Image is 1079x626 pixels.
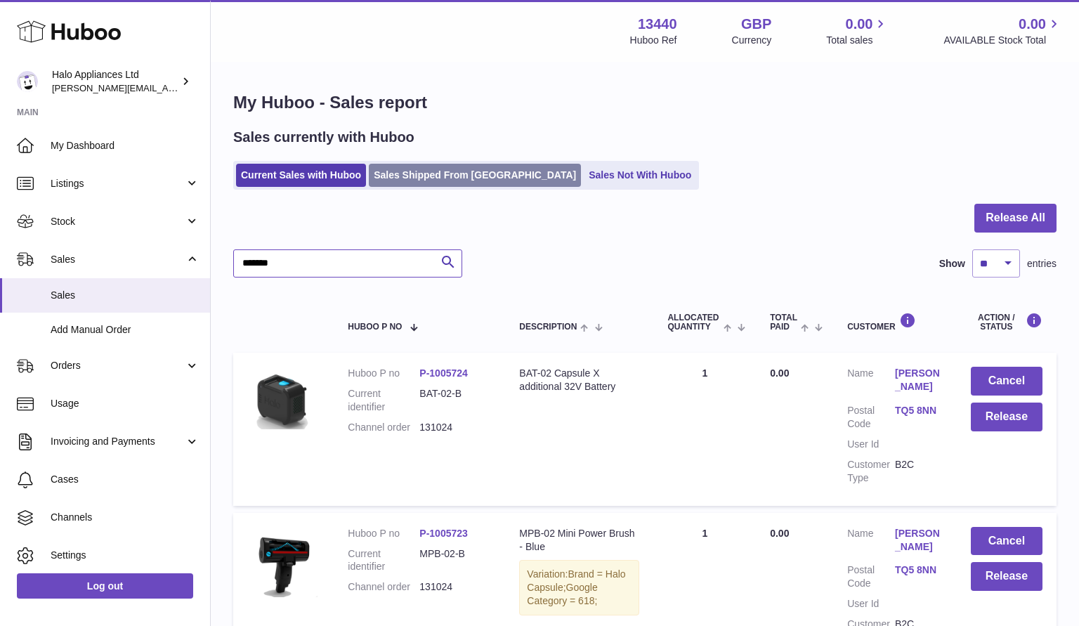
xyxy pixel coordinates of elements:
span: Total sales [826,34,889,47]
a: 0.00 Total sales [826,15,889,47]
dt: Current identifier [348,387,419,414]
span: Add Manual Order [51,323,200,337]
dt: User Id [847,597,895,611]
span: Huboo P no [348,322,402,332]
label: Show [939,257,965,270]
span: entries [1027,257,1057,270]
dd: B2C [895,458,943,485]
span: Total paid [770,313,797,332]
span: Channels [51,511,200,524]
dd: 131024 [419,421,491,434]
a: Log out [17,573,193,599]
a: Current Sales with Huboo [236,164,366,187]
a: 0.00 AVAILABLE Stock Total [943,15,1062,47]
button: Cancel [971,367,1042,396]
dt: Customer Type [847,458,895,485]
h1: My Huboo - Sales report [233,91,1057,114]
span: Listings [51,177,185,190]
div: Customer [847,313,943,332]
img: paul@haloappliances.com [17,71,38,92]
div: MPB-02 Mini Power Brush - Blue [519,527,639,554]
td: 1 [653,353,756,505]
dt: User Id [847,438,895,451]
button: Release [971,403,1042,431]
div: Variation: [519,560,639,615]
span: 0.00 [770,367,789,379]
span: Brand = Halo Capsule; [527,568,625,593]
div: Halo Appliances Ltd [52,68,178,95]
a: Sales Shipped From [GEOGRAPHIC_DATA] [369,164,581,187]
a: [PERSON_NAME] [895,367,943,393]
span: Cases [51,473,200,486]
span: AVAILABLE Stock Total [943,34,1062,47]
div: Action / Status [971,313,1042,332]
dt: Postal Code [847,404,895,431]
dd: MPB-02-B [419,547,491,574]
span: 0.00 [770,528,789,539]
button: Cancel [971,527,1042,556]
div: Currency [732,34,772,47]
dd: 131024 [419,580,491,594]
img: mini-power-brush-V3.png [247,527,318,597]
a: Sales Not With Huboo [584,164,696,187]
dt: Channel order [348,580,419,594]
dt: Huboo P no [348,367,419,380]
a: P-1005724 [419,367,468,379]
span: My Dashboard [51,139,200,152]
span: Settings [51,549,200,562]
dd: BAT-02-B [419,387,491,414]
span: Orders [51,359,185,372]
dt: Name [847,367,895,397]
a: P-1005723 [419,528,468,539]
dt: Huboo P no [348,527,419,540]
button: Release [971,562,1042,591]
strong: GBP [741,15,771,34]
dt: Postal Code [847,563,895,590]
dt: Name [847,527,895,557]
span: 0.00 [1019,15,1046,34]
button: Release All [974,204,1057,233]
a: TQ5 8NN [895,404,943,417]
span: Google Category = 618; [527,582,597,606]
span: Sales [51,289,200,302]
span: Description [519,322,577,332]
span: [PERSON_NAME][EMAIL_ADDRESS][DOMAIN_NAME] [52,82,282,93]
span: Invoicing and Payments [51,435,185,448]
a: [PERSON_NAME] [895,527,943,554]
dt: Current identifier [348,547,419,574]
a: TQ5 8NN [895,563,943,577]
div: Huboo Ref [630,34,677,47]
strong: 13440 [638,15,677,34]
span: 0.00 [846,15,873,34]
span: ALLOCATED Quantity [667,313,719,332]
h2: Sales currently with Huboo [233,128,414,147]
div: BAT-02 Capsule X additional 32V Battery [519,367,639,393]
span: Stock [51,215,185,228]
span: Sales [51,253,185,266]
dt: Channel order [348,421,419,434]
img: G2-Battery.png [247,367,318,437]
span: Usage [51,397,200,410]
